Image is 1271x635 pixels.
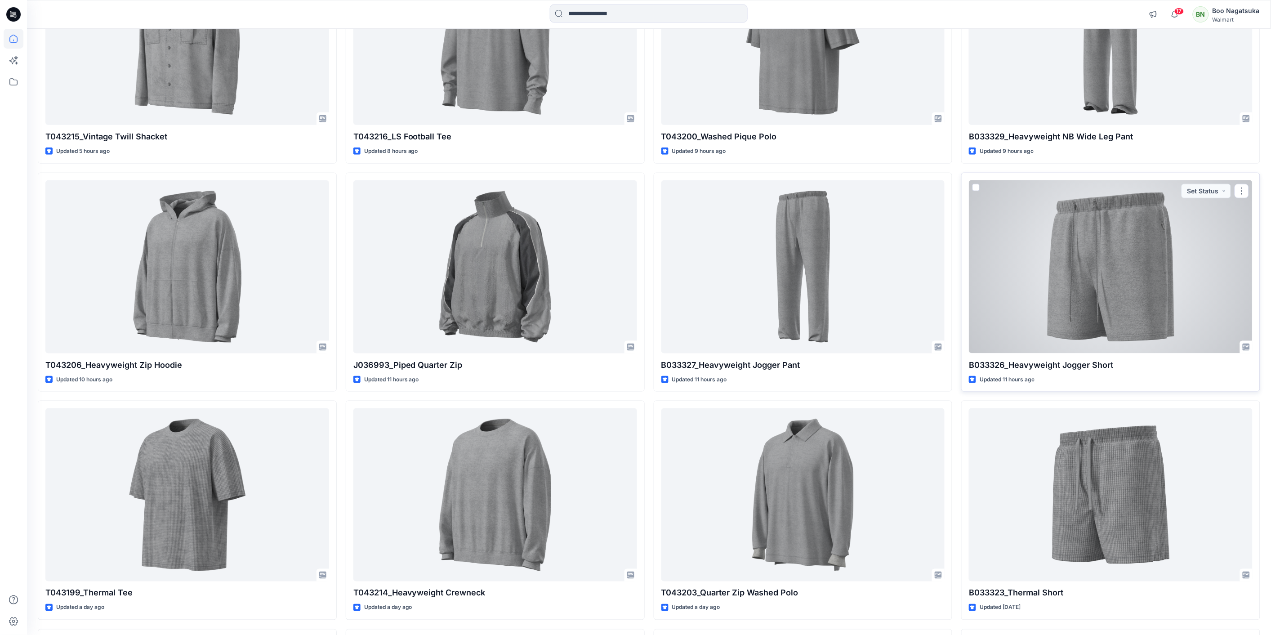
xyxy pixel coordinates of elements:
p: B033327_Heavyweight Jogger Pant [661,359,945,371]
div: BN [1193,6,1209,22]
div: Walmart [1213,16,1260,23]
a: T043199_Thermal Tee [45,408,329,581]
p: B033329_Heavyweight NB Wide Leg Pant [969,130,1253,143]
p: T043199_Thermal Tee [45,587,329,599]
p: Updated 11 hours ago [364,375,419,385]
p: Updated 5 hours ago [56,147,110,156]
a: B033327_Heavyweight Jogger Pant [661,180,945,353]
a: T043206_Heavyweight Zip Hoodie [45,180,329,353]
p: T043215_Vintage Twill Shacket [45,130,329,143]
a: T043203_Quarter Zip Washed Polo [661,408,945,581]
p: J036993_Piped Quarter Zip [353,359,637,371]
a: B033326_Heavyweight Jogger Short [969,180,1253,353]
p: T043206_Heavyweight Zip Hoodie [45,359,329,371]
p: B033323_Thermal Short [969,587,1253,599]
span: 17 [1174,8,1184,15]
p: Updated a day ago [56,603,104,613]
p: Updated a day ago [672,603,720,613]
a: B033323_Thermal Short [969,408,1253,581]
p: T043203_Quarter Zip Washed Polo [661,587,945,599]
p: T043214_Heavyweight Crewneck [353,587,637,599]
p: Updated a day ago [364,603,412,613]
p: B033326_Heavyweight Jogger Short [969,359,1253,371]
p: Updated 9 hours ago [672,147,726,156]
div: Boo Nagatsuka [1213,5,1260,16]
p: T043216_LS Football Tee [353,130,637,143]
p: Updated 11 hours ago [672,375,727,385]
a: T043214_Heavyweight Crewneck [353,408,637,581]
p: Updated 11 hours ago [980,375,1035,385]
p: T043200_Washed Pique Polo [661,130,945,143]
p: Updated 8 hours ago [364,147,418,156]
p: Updated 9 hours ago [980,147,1034,156]
p: Updated 10 hours ago [56,375,112,385]
p: Updated [DATE] [980,603,1021,613]
a: J036993_Piped Quarter Zip [353,180,637,353]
